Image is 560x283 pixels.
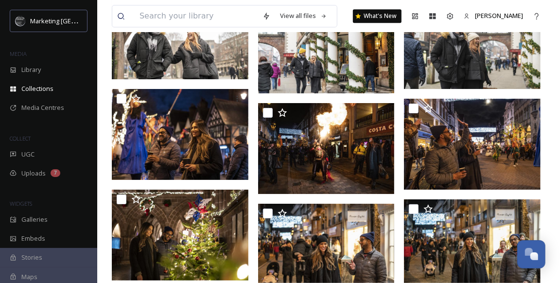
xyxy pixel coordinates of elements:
img: KHS_Xmas-100.jpg [112,89,248,180]
span: Collections [21,84,53,93]
button: Open Chat [517,240,545,268]
span: [PERSON_NAME] [475,11,523,20]
img: KHS_Xmas-30.jpg [112,190,248,281]
a: [PERSON_NAME] [459,6,528,25]
a: What's New [353,9,402,23]
a: View all files [275,6,332,25]
span: Galleries [21,215,48,224]
span: Maps [21,272,37,282]
img: MC-Logo-01.svg [16,16,25,26]
img: KHS_Xmas-24.jpg [258,103,395,194]
span: UGC [21,150,35,159]
span: WIDGETS [10,200,32,207]
div: 7 [51,169,60,177]
span: Media Centres [21,103,64,112]
img: KHS_Xmas-21.jpg [404,99,541,190]
span: Library [21,65,41,74]
span: Stories [21,253,42,262]
span: MEDIA [10,50,27,57]
input: Search your library [135,5,258,27]
span: Uploads [21,169,46,178]
span: Marketing [GEOGRAPHIC_DATA] [30,16,122,25]
span: Embeds [21,234,45,243]
span: COLLECT [10,135,31,142]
